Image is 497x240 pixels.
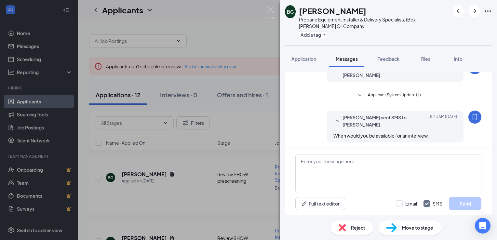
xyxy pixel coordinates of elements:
span: Applicant System Update (2) [368,92,421,100]
svg: SmallChevronDown [356,92,364,100]
span: Move to stage [402,224,433,231]
div: BG [287,8,294,15]
button: PlusAdd a tag [299,31,328,38]
span: Messages [336,56,358,62]
svg: ArrowRight [470,7,478,15]
button: ArrowLeftNew [453,5,464,17]
span: Reject [351,224,365,231]
span: Application [291,56,316,62]
span: [PERSON_NAME] sent SMS to [PERSON_NAME]. [343,114,428,128]
span: When would you be available for an interview. [333,133,429,139]
svg: Pen [301,200,307,207]
svg: MobileSms [471,113,479,121]
span: Files [421,56,430,62]
svg: Ellipses [484,7,492,15]
svg: Plus [322,33,326,37]
h1: [PERSON_NAME] [299,5,366,16]
button: SmallChevronDownApplicant System Update (2) [356,92,421,100]
span: [DATE] 8:23 AM [430,114,457,128]
button: ArrowRight [468,5,480,17]
div: Propane Equipment Installer & Delivery Specialist at Box [PERSON_NAME] Oil Company [299,16,450,29]
span: Info [454,56,463,62]
span: Feedback [377,56,399,62]
svg: SmallChevronUp [333,117,341,125]
div: Open Intercom Messenger [475,218,490,233]
button: Full text editorPen [295,197,345,210]
button: Send [449,197,481,210]
svg: ArrowLeftNew [455,7,463,15]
